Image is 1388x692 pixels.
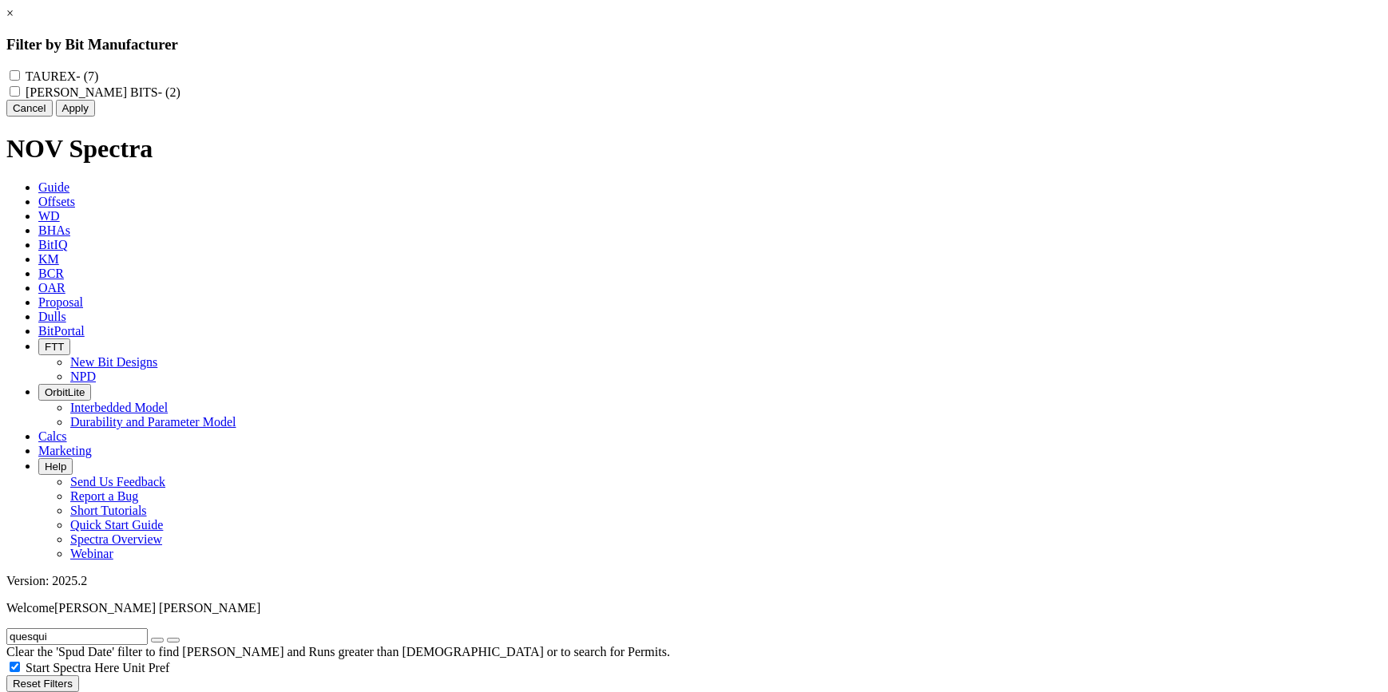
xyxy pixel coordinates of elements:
[26,69,99,83] label: TAUREX
[38,310,66,323] span: Dulls
[158,85,180,99] span: - (2)
[70,355,157,369] a: New Bit Designs
[38,295,83,309] span: Proposal
[70,415,236,429] a: Durability and Parameter Model
[38,252,59,266] span: KM
[6,134,1382,164] h1: NOV Spectra
[38,444,92,457] span: Marketing
[45,386,85,398] span: OrbitLite
[45,341,64,353] span: FTT
[38,238,67,251] span: BitIQ
[45,461,66,473] span: Help
[56,100,95,117] button: Apply
[6,601,1382,615] p: Welcome
[38,223,70,237] span: BHAs
[122,661,169,674] span: Unit Pref
[70,532,162,546] a: Spectra Overview
[6,628,148,645] input: Search
[38,180,69,194] span: Guide
[76,69,98,83] span: - (7)
[70,401,168,414] a: Interbedded Model
[38,281,65,295] span: OAR
[6,574,1382,588] div: Version: 2025.2
[26,85,180,99] label: [PERSON_NAME] BITS
[70,475,165,488] a: Send Us Feedback
[38,209,60,223] span: WD
[54,601,260,615] span: [PERSON_NAME] [PERSON_NAME]
[6,6,14,20] a: ×
[6,645,670,658] span: Clear the 'Spud Date' filter to find [PERSON_NAME] and Runs greater than [DEMOGRAPHIC_DATA] or to...
[38,324,85,338] span: BitPortal
[38,429,67,443] span: Calcs
[38,195,75,208] span: Offsets
[6,675,79,692] button: Reset Filters
[6,36,1382,53] h3: Filter by Bit Manufacturer
[70,370,96,383] a: NPD
[26,661,119,674] span: Start Spectra Here
[38,267,64,280] span: BCR
[70,547,113,560] a: Webinar
[70,518,163,532] a: Quick Start Guide
[6,100,53,117] button: Cancel
[70,489,138,503] a: Report a Bug
[70,504,147,517] a: Short Tutorials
